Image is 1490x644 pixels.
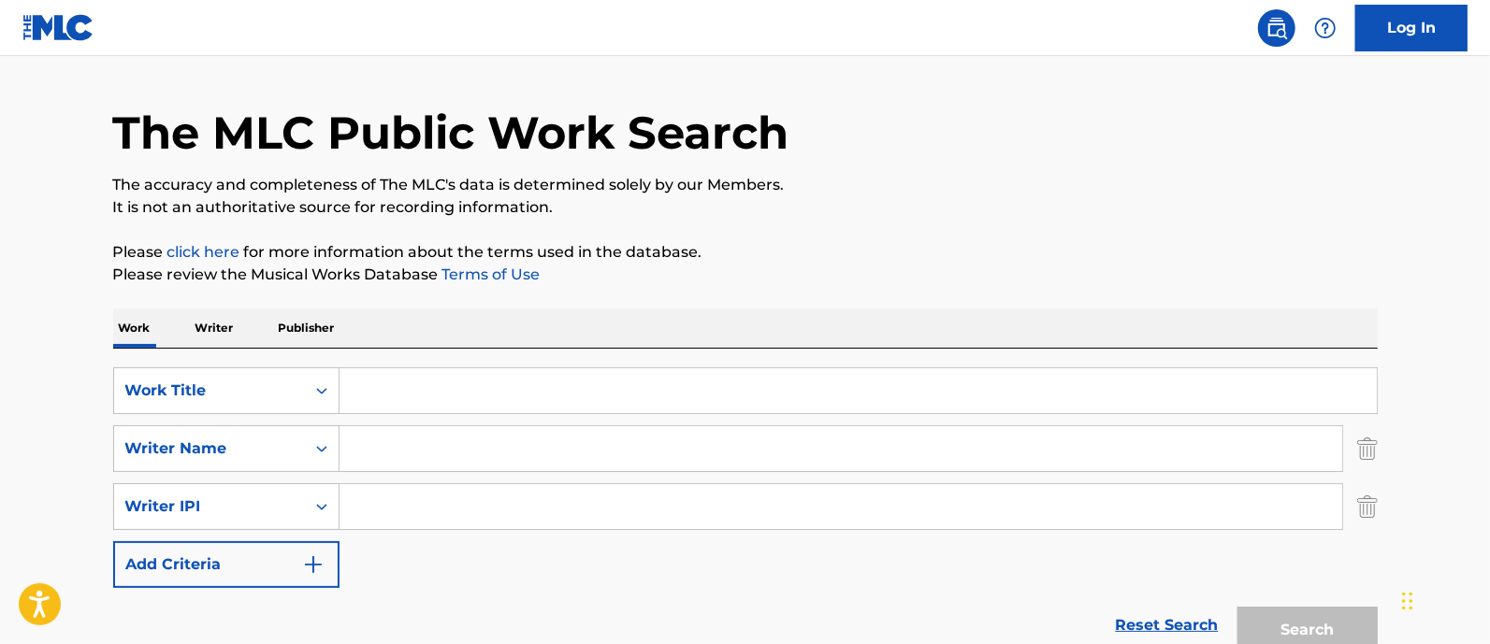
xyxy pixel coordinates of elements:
[273,308,340,348] p: Publisher
[1396,554,1490,644] iframe: Chat Widget
[1402,573,1413,629] div: Drag
[1314,17,1337,39] img: help
[113,308,156,348] p: Work
[113,541,340,588] button: Add Criteria
[113,174,1378,196] p: The accuracy and completeness of The MLC's data is determined solely by our Members.
[1258,9,1295,47] a: Public Search
[1357,483,1378,530] img: Delete Criterion
[125,495,294,518] div: Writer IPI
[113,241,1378,264] p: Please for more information about the terms used in the database.
[113,264,1378,286] p: Please review the Musical Works Database
[125,437,294,460] div: Writer Name
[125,379,294,402] div: Work Title
[113,105,789,161] h1: The MLC Public Work Search
[1266,17,1288,39] img: search
[439,265,541,283] a: Terms of Use
[22,14,94,41] img: MLC Logo
[190,308,239,348] p: Writer
[302,553,325,576] img: 9d2ae6d4665cec9f34b9.svg
[113,196,1378,219] p: It is not an authoritative source for recording information.
[1357,425,1378,472] img: Delete Criterion
[1355,5,1468,51] a: Log In
[1307,9,1344,47] div: Help
[167,243,240,261] a: click here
